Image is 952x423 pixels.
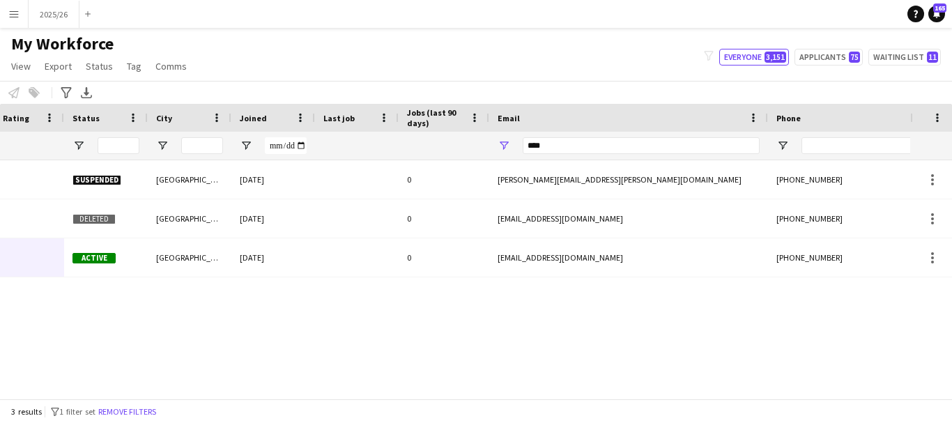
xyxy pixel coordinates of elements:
[148,199,231,238] div: [GEOGRAPHIC_DATA]
[399,160,489,199] div: 0
[776,139,789,152] button: Open Filter Menu
[155,60,187,72] span: Comms
[765,52,786,63] span: 3,151
[498,139,510,152] button: Open Filter Menu
[489,238,768,277] div: [EMAIL_ADDRESS][DOMAIN_NAME]
[78,84,95,101] app-action-btn: Export XLSX
[156,113,172,123] span: City
[72,175,121,185] span: Suspended
[407,107,464,128] span: Jobs (last 90 days)
[719,49,789,66] button: Everyone3,151
[399,238,489,277] div: 0
[265,137,307,154] input: Joined Filter Input
[59,406,95,417] span: 1 filter set
[849,52,860,63] span: 75
[98,137,139,154] input: Status Filter Input
[72,214,116,224] span: Deleted
[72,139,85,152] button: Open Filter Menu
[928,6,945,22] a: 165
[523,137,760,154] input: Email Filter Input
[121,57,147,75] a: Tag
[11,60,31,72] span: View
[240,113,267,123] span: Joined
[399,199,489,238] div: 0
[768,238,946,277] div: [PHONE_NUMBER]
[489,199,768,238] div: [EMAIL_ADDRESS][DOMAIN_NAME]
[150,57,192,75] a: Comms
[156,139,169,152] button: Open Filter Menu
[80,57,118,75] a: Status
[489,160,768,199] div: [PERSON_NAME][EMAIL_ADDRESS][PERSON_NAME][DOMAIN_NAME]
[148,160,231,199] div: [GEOGRAPHIC_DATA]
[927,52,938,63] span: 11
[6,57,36,75] a: View
[181,137,223,154] input: City Filter Input
[39,57,77,75] a: Export
[231,160,315,199] div: [DATE]
[95,404,159,420] button: Remove filters
[86,60,113,72] span: Status
[58,84,75,101] app-action-btn: Advanced filters
[148,238,231,277] div: [GEOGRAPHIC_DATA]
[45,60,72,72] span: Export
[231,238,315,277] div: [DATE]
[127,60,141,72] span: Tag
[768,160,946,199] div: [PHONE_NUMBER]
[3,113,29,123] span: Rating
[323,113,355,123] span: Last job
[794,49,863,66] button: Applicants75
[72,113,100,123] span: Status
[801,137,938,154] input: Phone Filter Input
[72,253,116,263] span: Active
[231,199,315,238] div: [DATE]
[933,3,946,13] span: 165
[776,113,801,123] span: Phone
[11,33,114,54] span: My Workforce
[29,1,79,28] button: 2025/26
[768,199,946,238] div: [PHONE_NUMBER]
[498,113,520,123] span: Email
[240,139,252,152] button: Open Filter Menu
[868,49,941,66] button: Waiting list11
